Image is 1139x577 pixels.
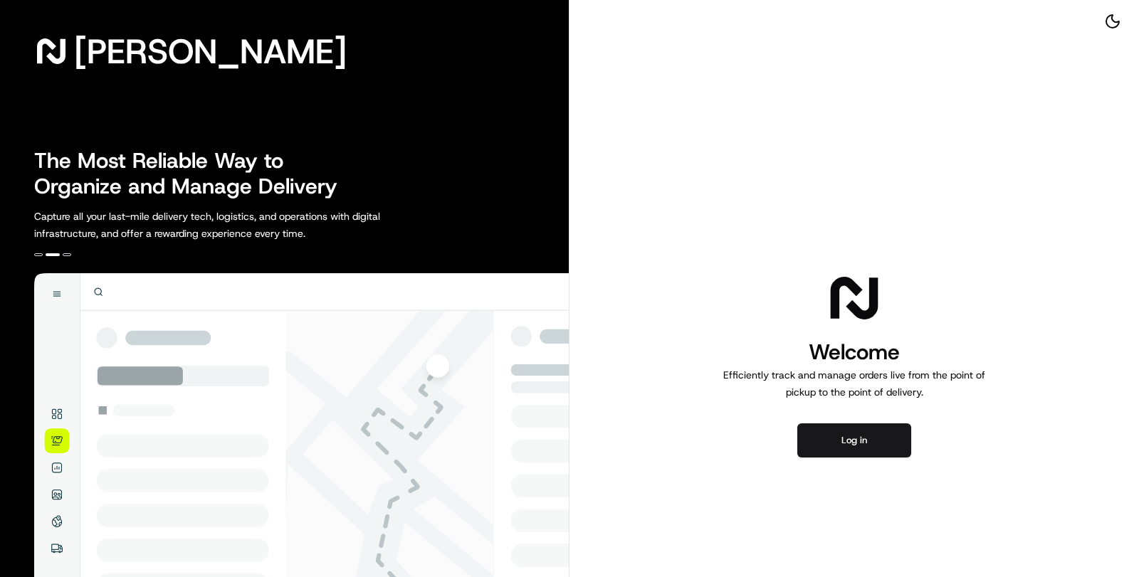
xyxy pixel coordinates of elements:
[34,208,444,242] p: Capture all your last-mile delivery tech, logistics, and operations with digital infrastructure, ...
[718,366,991,401] p: Efficiently track and manage orders live from the point of pickup to the point of delivery.
[34,148,353,199] h2: The Most Reliable Way to Organize and Manage Delivery
[718,338,991,366] h1: Welcome
[74,37,347,65] span: [PERSON_NAME]
[797,423,911,457] button: Log in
